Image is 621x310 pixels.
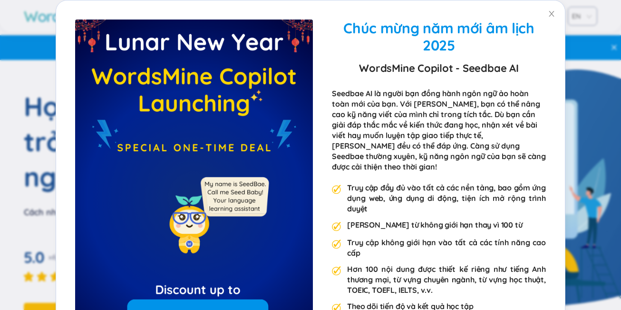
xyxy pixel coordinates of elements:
[332,240,341,249] img: phần thưởng
[332,222,341,231] img: phần thưởng
[359,61,518,75] font: WordsMine Copilot - Seedbae AI
[332,266,341,276] img: phần thưởng
[332,89,546,171] font: Seedbae AI là người bạn đồng hành ngôn ngữ ảo hoàn toàn mới của bạn. Với [PERSON_NAME], bạn có th...
[538,0,565,27] button: Đóng
[548,10,555,18] span: đóng
[347,264,546,295] font: Hơn 100 nội dung được thiết kế riêng như tiếng Anh thương mại, từ vựng chuyên ngành, từ vựng học ...
[347,238,546,258] font: Truy cập không giới hạn vào tất cả các tính năng cao cấp
[347,220,523,230] font: [PERSON_NAME] từ không giới hạn thay vì 100 từ
[332,185,341,194] img: phần thưởng
[347,183,546,213] font: Truy cập đầy đủ vào tất cả các nền tảng, bao gồm ứng dụng web, ứng dụng di động, tiện ích mở rộng...
[343,19,534,54] font: Chúc mừng năm mới âm lịch 2025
